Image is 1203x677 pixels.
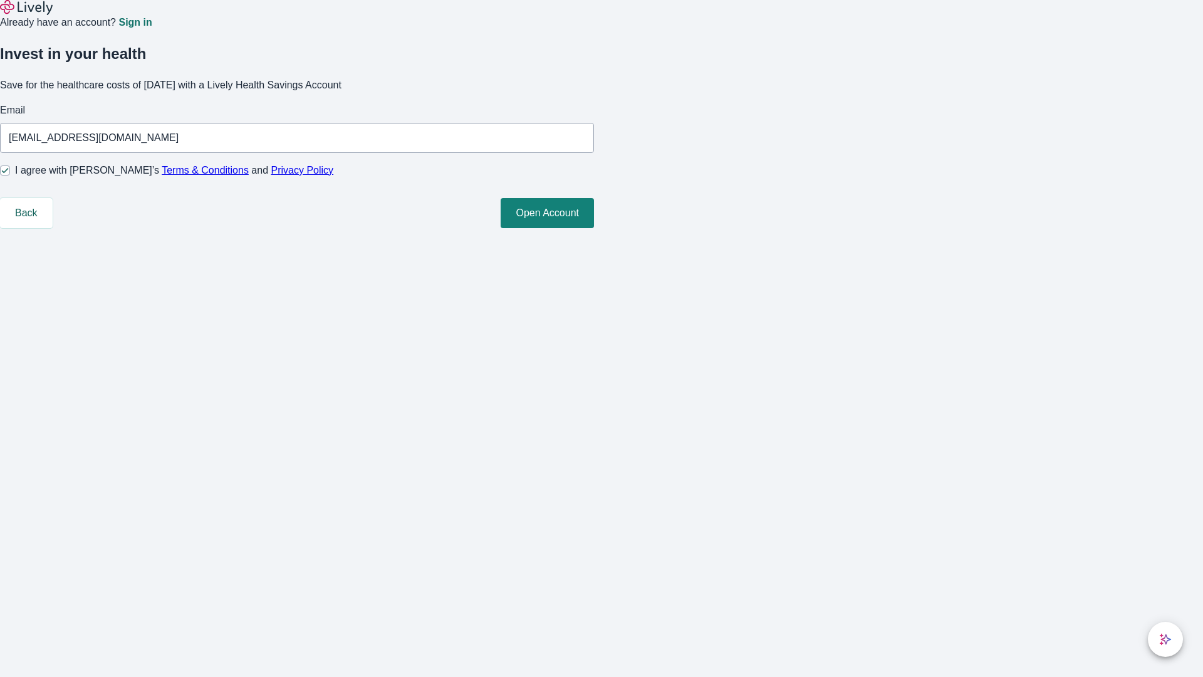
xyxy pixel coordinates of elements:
a: Terms & Conditions [162,165,249,176]
a: Sign in [118,18,152,28]
span: I agree with [PERSON_NAME]’s and [15,163,333,178]
button: chat [1148,622,1183,657]
svg: Lively AI Assistant [1159,633,1172,646]
button: Open Account [501,198,594,228]
a: Privacy Policy [271,165,334,176]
